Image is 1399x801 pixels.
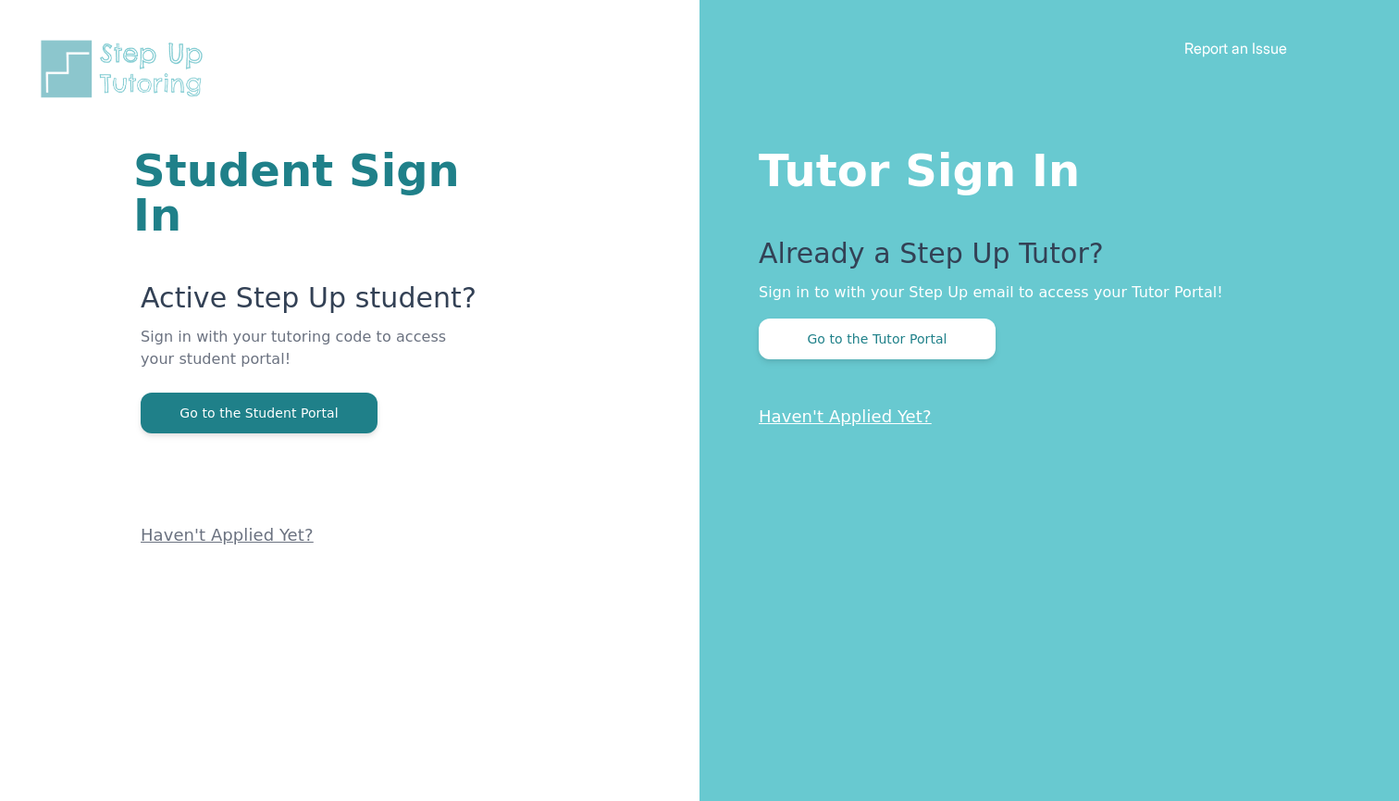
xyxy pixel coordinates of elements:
[133,148,477,237] h1: Student Sign In
[759,141,1325,193] h1: Tutor Sign In
[37,37,215,101] img: Step Up Tutoring horizontal logo
[759,319,996,359] button: Go to the Tutor Portal
[759,237,1325,282] p: Already a Step Up Tutor?
[141,404,378,421] a: Go to the Student Portal
[141,525,314,544] a: Haven't Applied Yet?
[141,282,477,326] p: Active Step Up student?
[759,330,996,347] a: Go to the Tutor Portal
[759,407,932,426] a: Haven't Applied Yet?
[141,393,378,433] button: Go to the Student Portal
[141,326,477,393] p: Sign in with your tutoring code to access your student portal!
[759,282,1325,304] p: Sign in to with your Step Up email to access your Tutor Portal!
[1184,39,1287,57] a: Report an Issue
